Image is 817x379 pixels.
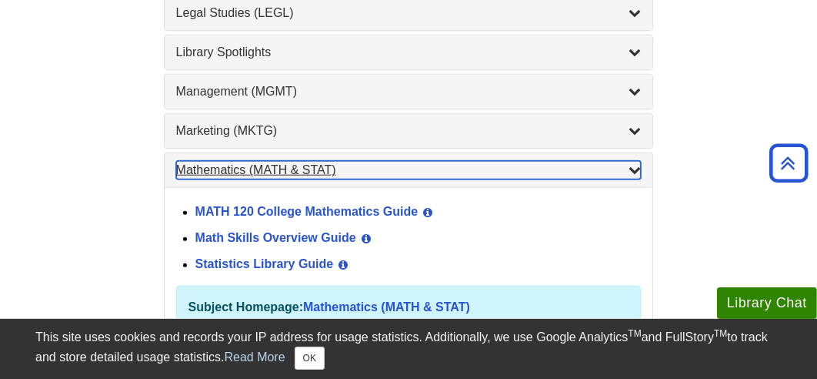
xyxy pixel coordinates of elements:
[176,161,642,179] a: Mathematics (MATH & STAT)
[165,187,653,363] div: Mathematics (MATH & STAT)
[628,328,641,339] sup: TM
[717,287,817,319] button: Library Chat
[195,258,334,271] a: Statistics Library Guide
[188,300,303,314] strong: Subject Homepage:
[764,153,813,173] a: Back to Top
[176,4,642,22] a: Legal Studies (LEGL)
[224,350,285,364] a: Read More
[176,82,642,101] a: Management (MGMT)
[714,328,727,339] sup: TM
[176,43,642,62] a: Library Spotlights
[195,206,419,219] a: MATH 120 College Mathematics Guide
[295,347,325,370] button: Close
[35,328,782,370] div: This site uses cookies and records your IP address for usage statistics. Additionally, we use Goo...
[303,300,470,314] a: Mathematics (MATH & STAT)
[195,232,356,245] a: Math Skills Overview Guide
[176,122,642,140] a: Marketing (MKTG)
